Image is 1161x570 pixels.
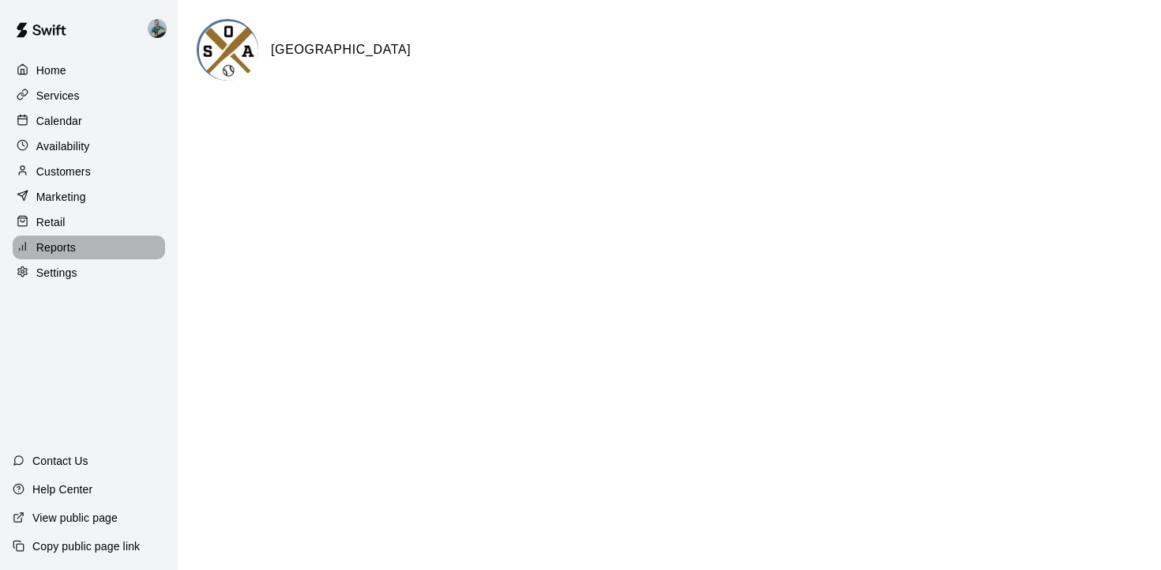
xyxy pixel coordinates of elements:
[13,84,165,108] a: Services
[36,265,77,281] p: Settings
[13,261,165,285] a: Settings
[13,59,165,82] a: Home
[36,189,86,205] p: Marketing
[13,134,165,158] a: Availability
[36,214,66,230] p: Retail
[36,164,91,179] p: Customers
[199,21,258,81] img: Old School Academy logo
[32,510,118,526] p: View public page
[32,453,88,469] p: Contact Us
[36,138,90,154] p: Availability
[148,19,167,38] img: Deric Poldberg
[36,240,76,255] p: Reports
[13,109,165,133] a: Calendar
[13,185,165,209] a: Marketing
[145,13,178,44] div: Deric Poldberg
[36,113,82,129] p: Calendar
[32,538,140,554] p: Copy public page link
[13,210,165,234] a: Retail
[36,88,80,104] p: Services
[32,481,92,497] p: Help Center
[271,40,411,60] h6: [GEOGRAPHIC_DATA]
[13,236,165,259] a: Reports
[13,160,165,183] a: Customers
[36,62,66,78] p: Home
